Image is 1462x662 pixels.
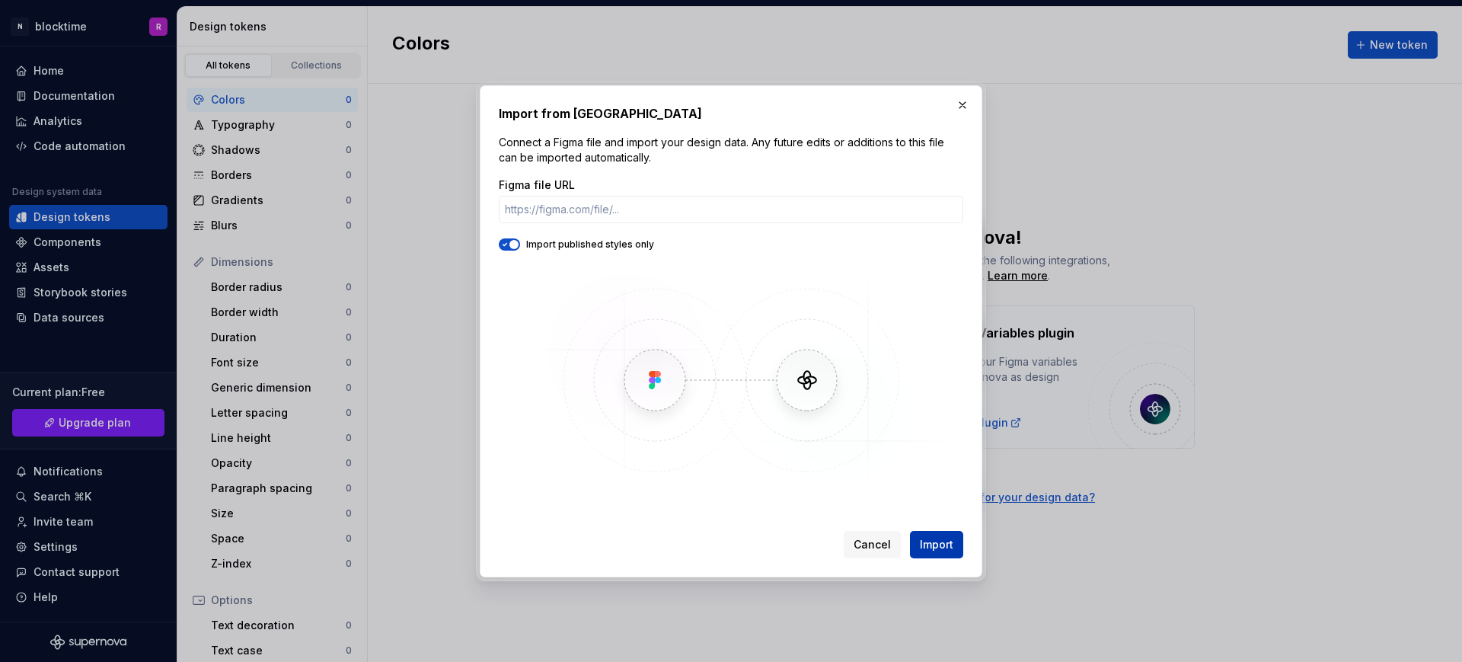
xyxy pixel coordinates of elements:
[499,177,575,193] label: Figma file URL
[910,531,963,558] button: Import
[854,537,891,552] span: Cancel
[499,196,963,223] input: https://figma.com/file/...
[499,238,963,251] div: Import published styles only
[844,531,901,558] button: Cancel
[499,104,963,123] h2: Import from [GEOGRAPHIC_DATA]
[499,135,963,165] p: Connect a Figma file and import your design data. Any future edits or additions to this file can ...
[920,537,953,552] span: Import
